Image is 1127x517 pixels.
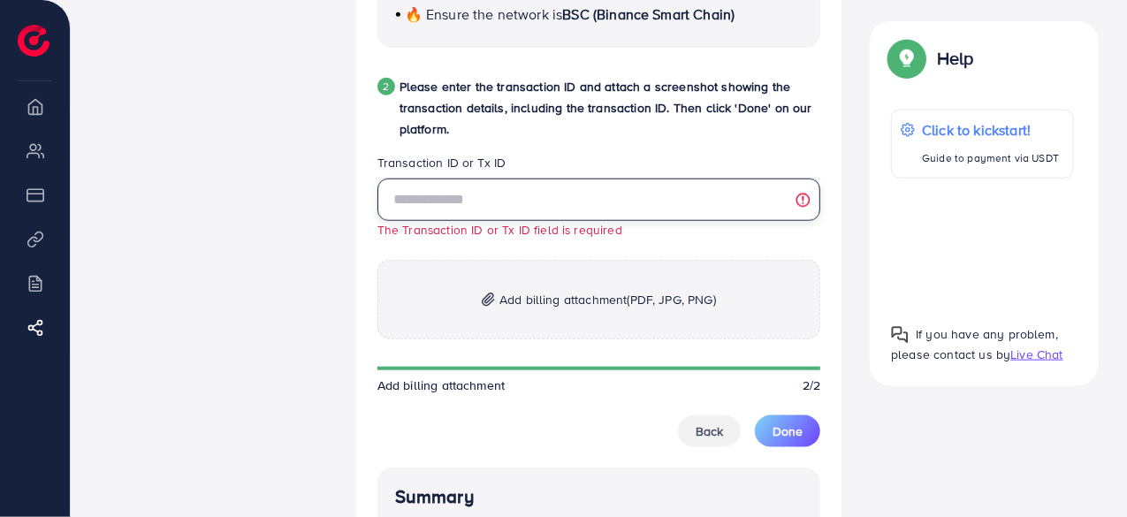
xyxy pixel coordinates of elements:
h4: Summary [395,486,803,508]
img: Popup guide [891,42,923,74]
span: If you have any problem, please contact us by [891,325,1058,363]
span: 2/2 [803,376,820,394]
p: Guide to payment via USDT [922,148,1059,169]
legend: Transaction ID or Tx ID [377,154,821,179]
button: Back [678,415,741,447]
p: Please enter the transaction ID and attach a screenshot showing the transaction details, includin... [400,76,821,140]
img: Popup guide [891,326,909,344]
img: img [482,293,495,308]
span: Back [696,422,723,440]
span: BSC (Binance Smart Chain) [562,4,735,24]
img: logo [18,25,49,57]
iframe: Chat [1052,437,1114,504]
span: Done [773,422,803,440]
span: Add billing attachment [377,376,506,394]
span: Live Chat [1010,346,1062,363]
div: 2 [377,78,395,95]
small: The Transaction ID or Tx ID field is required [377,221,622,238]
button: Done [755,415,820,447]
span: 🔥 Ensure the network is [405,4,563,24]
span: Add billing attachment [499,289,716,310]
span: (PDF, JPG, PNG) [628,291,716,308]
p: Click to kickstart! [922,119,1059,141]
p: Help [937,48,974,69]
